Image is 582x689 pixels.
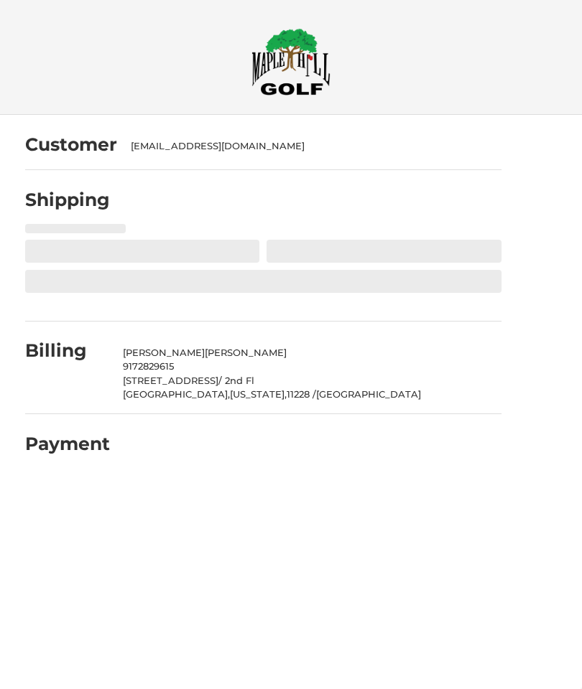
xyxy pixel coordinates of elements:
[25,189,110,211] h2: Shipping
[25,433,110,455] h2: Payment
[218,375,254,386] span: / 2nd Fl
[123,375,218,386] span: [STREET_ADDRESS]
[316,388,421,400] span: [GEOGRAPHIC_DATA]
[251,28,331,95] img: Maple Hill Golf
[131,139,487,154] div: [EMAIL_ADDRESS][DOMAIN_NAME]
[230,388,287,400] span: [US_STATE],
[123,388,230,400] span: [GEOGRAPHIC_DATA],
[205,347,287,358] span: [PERSON_NAME]
[287,388,316,400] span: 11228 /
[123,347,205,358] span: [PERSON_NAME]
[123,360,174,372] span: 9172829615
[25,339,109,362] h2: Billing
[25,133,117,156] h2: Customer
